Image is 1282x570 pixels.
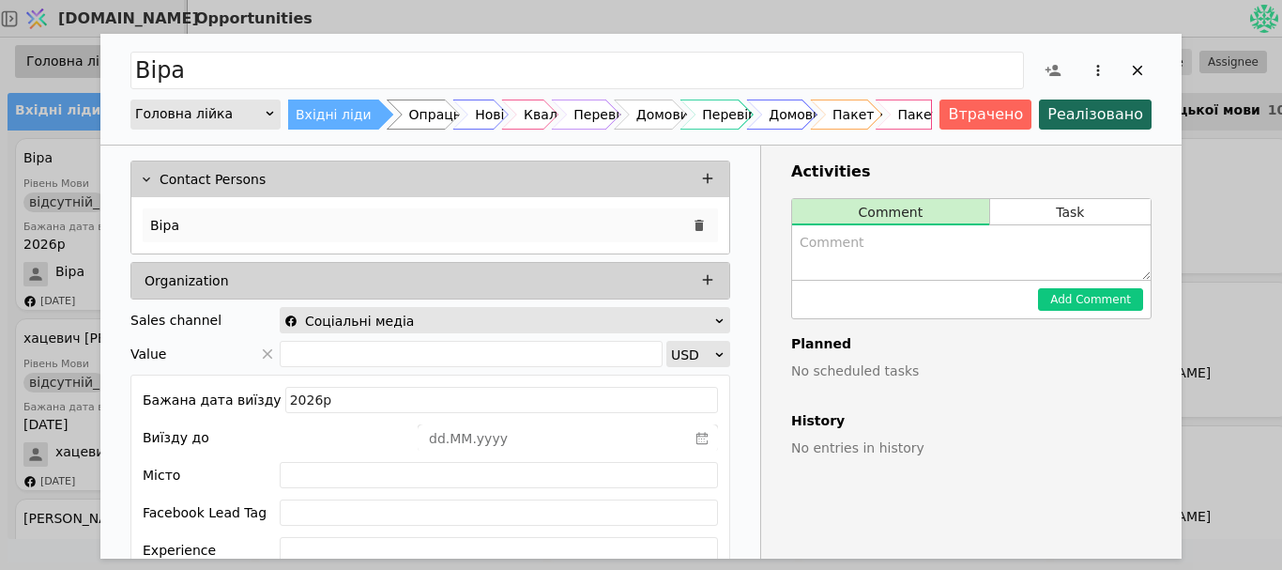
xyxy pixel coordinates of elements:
button: Task [990,199,1151,225]
div: Перевірка німецької мови [573,100,753,130]
button: Comment [792,199,989,225]
div: Пакет документів отримано [897,100,1092,130]
div: Experience [143,537,216,563]
div: Виїзду до [143,424,209,451]
p: Віра [150,216,179,236]
svg: calender simple [695,432,709,445]
div: Facebook Lead Tag [143,500,267,526]
div: Нові заявки [475,100,556,130]
div: Опрацьовано-[PERSON_NAME] [409,100,616,130]
h4: History [791,411,1152,431]
input: dd.MM.yyyy [419,425,687,452]
span: Value [130,341,166,367]
button: Add Comment [1038,288,1143,311]
div: Місто [143,462,180,488]
p: No entries in history [791,439,1152,458]
div: Кваліфікація [524,100,612,130]
div: Вхідні ліди [296,100,372,130]
div: Бажана дата виїзду [143,387,282,413]
div: Add Opportunity [100,34,1182,559]
div: Головна лійка [135,100,264,127]
span: Соціальні медіа [305,308,414,334]
img: facebook.svg [284,315,298,328]
div: Домовитись про анкетування [636,100,843,130]
h4: Planned [791,334,1152,354]
p: Organization [145,271,229,291]
p: No scheduled tasks [791,362,1152,381]
div: Sales channel [130,307,221,333]
h3: Activities [791,161,1152,183]
div: Перевірка заповнення анкети [702,100,910,130]
p: Contact Persons [160,170,266,190]
button: Реалізовано [1039,100,1152,130]
button: Втрачено [939,100,1031,130]
div: Домовитись про співбесіду [769,100,956,130]
div: Пакет документів надіслано [832,100,1030,130]
div: USD [671,342,713,368]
